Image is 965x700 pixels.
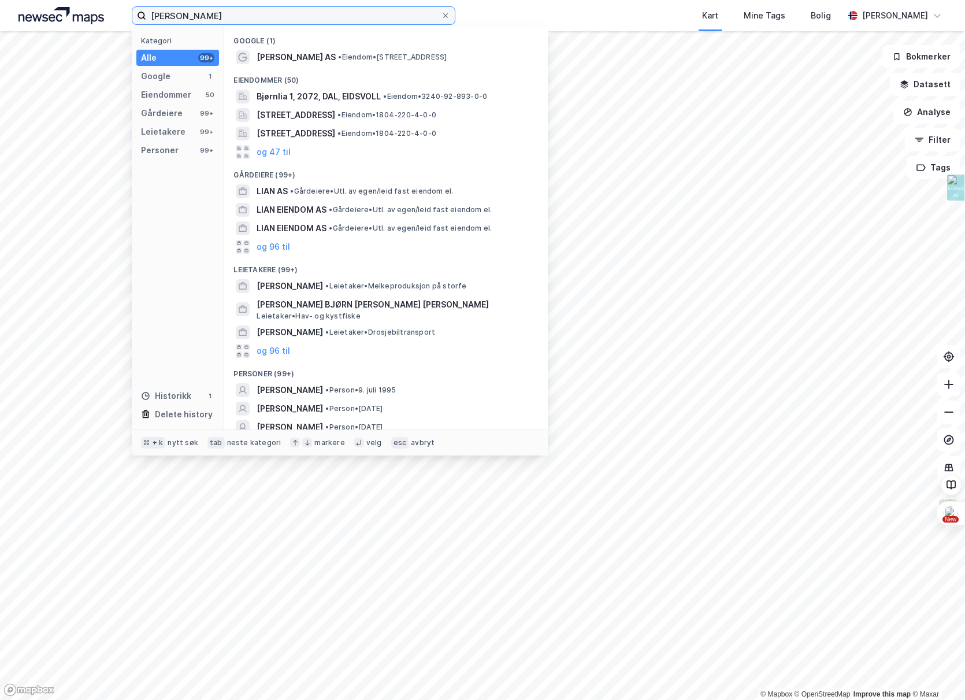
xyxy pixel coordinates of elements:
div: Google [141,69,170,83]
button: og 96 til [257,240,290,254]
div: Leietakere [141,125,185,139]
div: Gårdeiere [141,106,183,120]
span: [STREET_ADDRESS] [257,127,335,140]
span: • [337,110,341,119]
span: [PERSON_NAME] AS [257,50,336,64]
span: • [338,53,342,61]
button: Analyse [893,101,960,124]
div: Delete history [155,408,213,421]
div: Leietakere (99+) [224,256,548,277]
button: Datasett [890,73,960,96]
div: nytt søk [168,438,198,447]
span: Eiendom • 3240-92-893-0-0 [383,92,487,101]
span: • [325,328,329,336]
div: Eiendommer (50) [224,66,548,87]
span: Leietaker • Drosjebiltransport [325,328,435,337]
div: 1 [205,72,214,81]
span: LIAN AS [257,184,288,198]
a: Mapbox [760,690,792,698]
div: Google (1) [224,27,548,48]
a: Improve this map [853,690,911,698]
span: Gårdeiere • Utl. av egen/leid fast eiendom el. [290,187,453,196]
div: Gårdeiere (99+) [224,161,548,182]
div: Alle [141,51,157,65]
button: Bokmerker [882,45,960,68]
span: • [337,129,341,138]
div: Kategori [141,36,219,45]
div: 99+ [198,146,214,155]
div: esc [391,437,409,449]
span: • [325,404,329,413]
span: • [329,205,332,214]
div: Bolig [811,9,831,23]
button: Tags [907,156,960,179]
div: tab [207,437,225,449]
span: LIAN EIENDOM AS [257,221,326,235]
span: [PERSON_NAME] [257,383,323,397]
span: Person • 9. juli 1995 [325,386,396,395]
div: 99+ [198,109,214,118]
div: Mine Tags [744,9,785,23]
div: Kart [702,9,718,23]
span: [PERSON_NAME] [257,402,323,416]
span: Eiendom • 1804-220-4-0-0 [337,110,436,120]
span: Leietaker • Hav- og kystfiske [257,312,360,321]
div: 1 [205,391,214,401]
span: [PERSON_NAME] BJØRN [PERSON_NAME] [PERSON_NAME] [257,298,534,312]
span: Person • [DATE] [325,423,383,432]
div: 99+ [198,127,214,136]
div: avbryt [411,438,435,447]
span: LIAN EIENDOM AS [257,203,326,217]
button: Filter [905,128,960,151]
span: • [325,386,329,394]
div: Eiendommer [141,88,191,102]
div: 99+ [198,53,214,62]
span: • [325,423,329,431]
div: markere [314,438,344,447]
span: Eiendom • [STREET_ADDRESS] [338,53,447,62]
span: Eiendom • 1804-220-4-0-0 [337,129,436,138]
input: Søk på adresse, matrikkel, gårdeiere, leietakere eller personer [146,7,441,24]
div: Personer (99+) [224,360,548,381]
span: [PERSON_NAME] [257,325,323,339]
span: • [329,224,332,232]
span: Gårdeiere • Utl. av egen/leid fast eiendom el. [329,205,492,214]
span: Gårdeiere • Utl. av egen/leid fast eiendom el. [329,224,492,233]
div: [PERSON_NAME] [862,9,928,23]
span: • [383,92,387,101]
span: • [290,187,294,195]
span: Person • [DATE] [325,404,383,413]
div: velg [366,438,382,447]
div: neste kategori [227,438,281,447]
span: [PERSON_NAME] [257,420,323,434]
iframe: Chat Widget [907,645,965,700]
div: ⌘ + k [141,437,165,449]
a: Mapbox homepage [3,683,54,697]
div: Historikk [141,389,191,403]
div: Personer [141,143,179,157]
div: Kontrollprogram for chat [907,645,965,700]
a: OpenStreetMap [795,690,851,698]
span: Leietaker • Melkeproduksjon på storfe [325,282,466,291]
img: logo.a4113a55bc3d86da70a041830d287a7e.svg [18,7,104,24]
span: [STREET_ADDRESS] [257,108,335,122]
button: og 96 til [257,344,290,358]
div: 50 [205,90,214,99]
span: Bjørnlia 1, 2072, DAL, EIDSVOLL [257,90,381,103]
span: • [325,282,329,290]
span: [PERSON_NAME] [257,279,323,293]
button: og 47 til [257,145,291,159]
